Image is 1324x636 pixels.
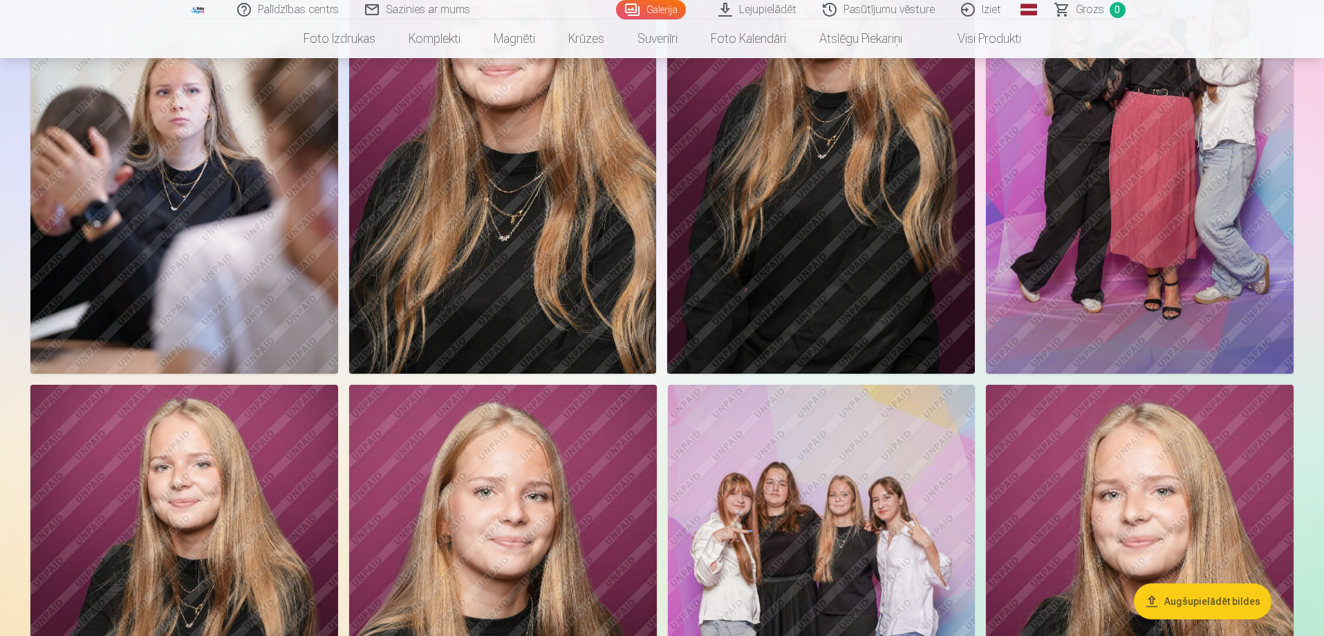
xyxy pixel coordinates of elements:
[1134,583,1271,619] button: Augšupielādēt bildes
[1110,2,1126,18] span: 0
[191,6,206,14] img: /fa1
[621,19,694,58] a: Suvenīri
[1076,1,1104,18] span: Grozs
[477,19,552,58] a: Magnēti
[287,19,392,58] a: Foto izdrukas
[919,19,1038,58] a: Visi produkti
[694,19,803,58] a: Foto kalendāri
[552,19,621,58] a: Krūzes
[803,19,919,58] a: Atslēgu piekariņi
[392,19,477,58] a: Komplekti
